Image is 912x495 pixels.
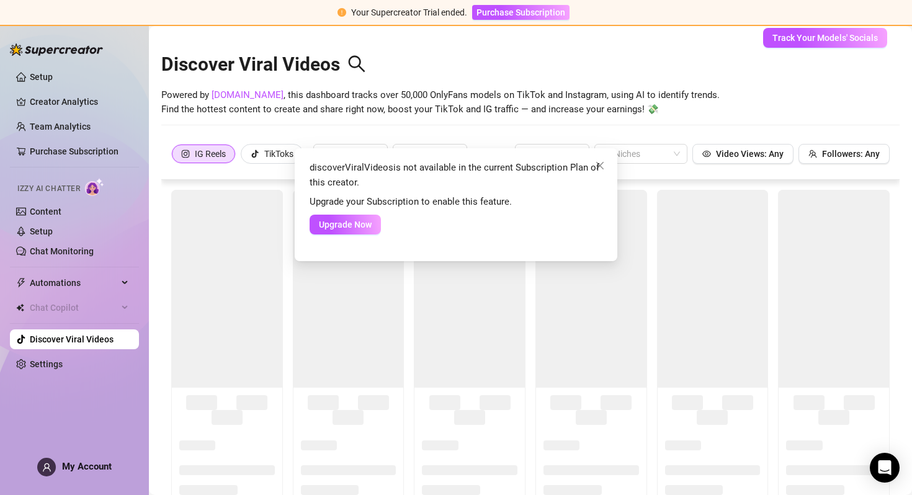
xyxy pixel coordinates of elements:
button: Upgrade Now [310,215,381,234]
span: close [595,161,605,171]
span: discoverViralVideos is not available in the current Subscription Plan of this creator. [310,162,599,188]
span: Upgrade Now [319,220,372,230]
span: Upgrade your Subscription to enable this feature. [310,197,512,208]
button: Close [590,156,610,176]
div: Open Intercom Messenger [870,453,900,483]
span: Close [590,161,610,171]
